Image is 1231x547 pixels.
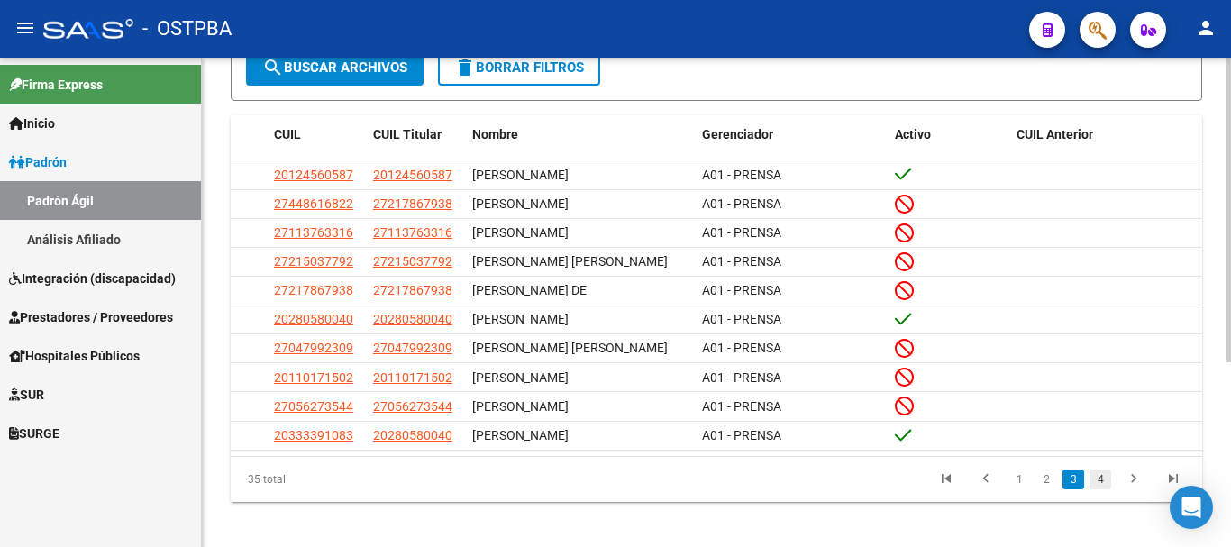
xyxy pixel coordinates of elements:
span: [PERSON_NAME] DE [472,283,587,297]
span: Integración (discapacidad) [9,269,176,288]
li: page 4 [1087,464,1114,495]
button: Borrar Filtros [438,50,600,86]
span: 27047992309 [373,341,452,355]
span: 27056273544 [274,399,353,414]
span: 27215037792 [373,254,452,269]
span: Hospitales Públicos [9,346,140,366]
li: page 1 [1006,464,1033,495]
span: Gerenciador [702,127,773,141]
span: Buscar Archivos [262,59,407,76]
span: A01 - PRENSA [702,168,781,182]
span: 27113763316 [373,225,452,240]
span: 20124560587 [373,168,452,182]
span: [PERSON_NAME] [PERSON_NAME] [472,341,668,355]
span: A01 - PRENSA [702,428,781,442]
span: 20280580040 [373,428,452,442]
span: 20110171502 [373,370,452,385]
span: A01 - PRENSA [702,370,781,385]
span: A01 - PRENSA [702,312,781,326]
span: Firma Express [9,75,103,95]
span: Prestadores / Proveedores [9,307,173,327]
span: [PERSON_NAME] [472,399,569,414]
mat-icon: menu [14,17,36,39]
datatable-header-cell: CUIL Anterior [1009,115,1203,154]
span: 27113763316 [274,225,353,240]
mat-icon: delete [454,57,476,78]
span: - OSTPBA [142,9,232,49]
a: go to first page [929,470,963,489]
a: go to next page [1117,470,1151,489]
span: 27047992309 [274,341,353,355]
span: 20280580040 [274,312,353,326]
span: A01 - PRENSA [702,254,781,269]
mat-icon: search [262,57,284,78]
button: Buscar Archivos [246,50,424,86]
span: A01 - PRENSA [702,283,781,297]
mat-icon: person [1195,17,1217,39]
span: Padrón [9,152,67,172]
a: 1 [1008,470,1030,489]
span: CUIL [274,127,301,141]
span: [PERSON_NAME] [472,428,569,442]
span: CUIL Titular [373,127,442,141]
span: [PERSON_NAME] [472,225,569,240]
span: 20333391083 [274,428,353,442]
span: 20124560587 [274,168,353,182]
span: 27217867938 [373,283,452,297]
a: go to last page [1156,470,1190,489]
span: [PERSON_NAME] [472,312,569,326]
a: 4 [1090,470,1111,489]
span: 27448616822 [274,196,353,211]
span: 20110171502 [274,370,353,385]
datatable-header-cell: Nombre [465,115,695,154]
span: [PERSON_NAME] [PERSON_NAME] [472,254,668,269]
span: 27217867938 [274,283,353,297]
a: 2 [1035,470,1057,489]
a: 3 [1062,470,1084,489]
span: 27215037792 [274,254,353,269]
a: go to previous page [969,470,1003,489]
span: 27217867938 [373,196,452,211]
span: Inicio [9,114,55,133]
span: Nombre [472,127,518,141]
span: [PERSON_NAME] [472,168,569,182]
span: [PERSON_NAME] [472,196,569,211]
datatable-header-cell: CUIL [267,115,366,154]
span: Activo [895,127,931,141]
span: CUIL Anterior [1017,127,1093,141]
span: 27056273544 [373,399,452,414]
datatable-header-cell: CUIL Titular [366,115,465,154]
li: page 2 [1033,464,1060,495]
span: A01 - PRENSA [702,225,781,240]
span: SUR [9,385,44,405]
span: A01 - PRENSA [702,341,781,355]
datatable-header-cell: Gerenciador [695,115,889,154]
span: SURGE [9,424,59,443]
span: A01 - PRENSA [702,399,781,414]
span: A01 - PRENSA [702,196,781,211]
datatable-header-cell: Activo [888,115,1009,154]
div: Open Intercom Messenger [1170,486,1213,529]
span: 20280580040 [373,312,452,326]
span: Borrar Filtros [454,59,584,76]
li: page 3 [1060,464,1087,495]
span: [PERSON_NAME] [472,370,569,385]
div: 35 total [231,457,422,502]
